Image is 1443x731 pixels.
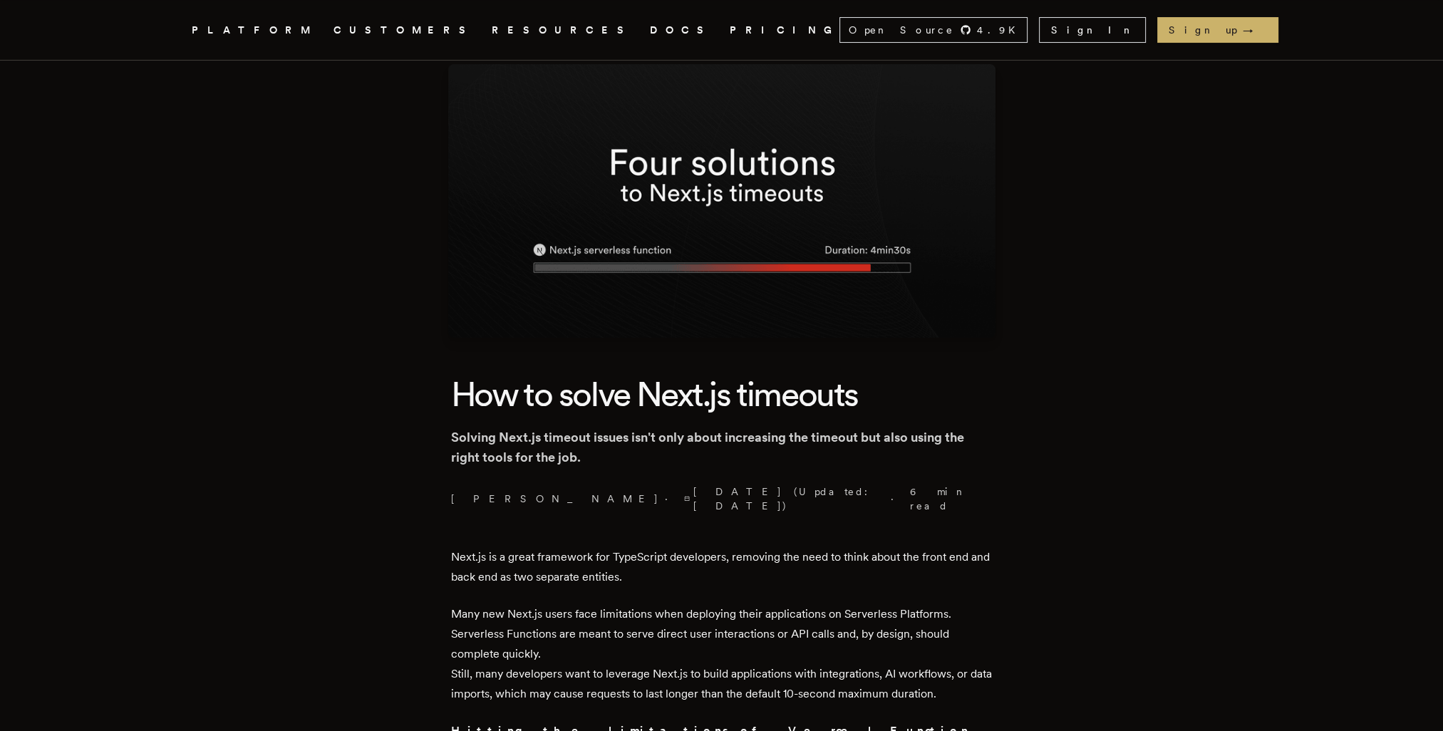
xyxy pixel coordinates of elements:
span: [DATE] (Updated: [DATE] ) [684,484,886,513]
p: Solving Next.js timeout issues isn't only about increasing the timeout but also using the right t... [451,427,993,467]
p: Next.js is a great framework for TypeScript developers, removing the need to think about the fron... [451,547,993,587]
a: Sign up [1157,17,1278,43]
p: · · [451,484,993,513]
span: 4.9 K [977,23,1024,37]
a: [PERSON_NAME] [451,492,659,506]
a: DOCS [650,21,713,39]
button: PLATFORM [192,21,316,39]
span: → [1243,23,1267,37]
a: CUSTOMERS [333,21,475,39]
span: Open Source [849,23,954,37]
button: RESOURCES [492,21,633,39]
p: Many new Next.js users face limitations when deploying their applications on Serverless Platforms... [451,604,993,704]
a: PRICING [730,21,839,39]
img: Featured image for How to solve Next.js timeouts blog post [448,64,995,338]
a: Sign In [1039,17,1146,43]
h1: How to solve Next.js timeouts [451,372,993,416]
span: 6 min read [910,484,983,513]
